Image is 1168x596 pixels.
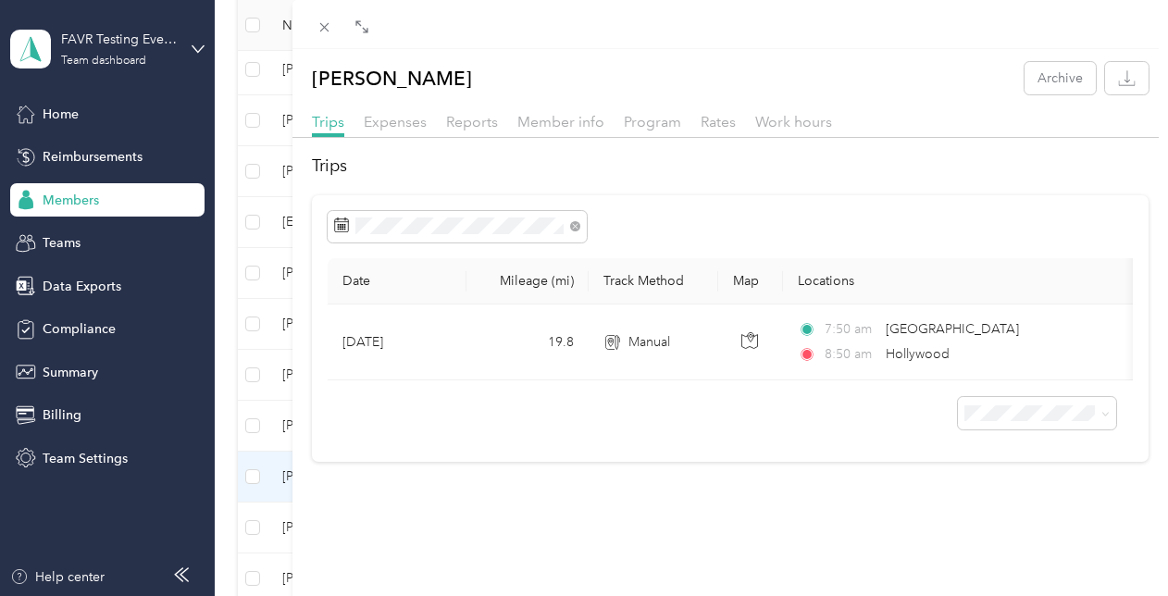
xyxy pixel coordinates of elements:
th: Map [718,258,783,304]
th: Track Method [589,258,718,304]
h2: Trips [312,154,1149,179]
span: 8:50 am [825,344,877,365]
span: Rates [701,113,736,130]
td: [DATE] [328,304,466,380]
span: Reports [446,113,498,130]
th: Mileage (mi) [466,258,589,304]
span: Trips [312,113,344,130]
th: Date [328,258,466,304]
span: 7:50 am [825,319,877,340]
span: Hollywood [886,346,950,362]
button: Archive [1025,62,1096,94]
td: 19.8 [466,304,589,380]
span: [GEOGRAPHIC_DATA] [886,321,1019,337]
span: Expenses [364,113,427,130]
p: [PERSON_NAME] [312,62,472,94]
span: Manual [628,332,670,353]
span: Program [624,113,681,130]
span: Member info [517,113,604,130]
span: Work hours [755,113,832,130]
iframe: Everlance-gr Chat Button Frame [1064,492,1168,596]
